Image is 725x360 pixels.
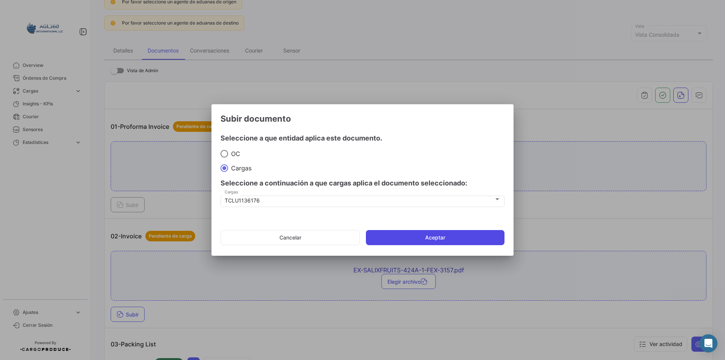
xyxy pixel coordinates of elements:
[699,334,717,352] div: Abrir Intercom Messenger
[225,197,260,204] mat-select-trigger: TCLU1136176
[228,150,240,158] span: OC
[221,230,360,245] button: Cancelar
[221,178,504,188] h4: Seleccione a continuación a que cargas aplica el documento seleccionado:
[221,113,504,124] h3: Subir documento
[228,164,251,172] span: Cargas
[221,133,504,144] h4: Seleccione a que entidad aplica este documento.
[366,230,504,245] button: Aceptar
